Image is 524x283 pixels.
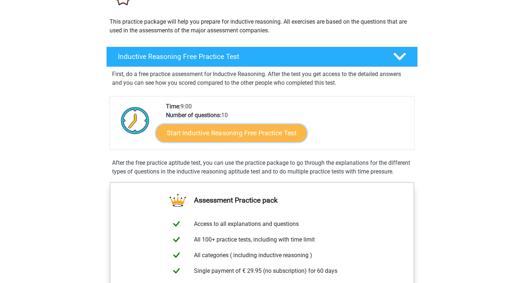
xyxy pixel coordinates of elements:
[166,112,221,119] b: Number of questions:
[166,103,180,110] b: Time:
[109,159,415,176] div: After the free practice aptitude test, you can use the practice package to go through the explana...
[117,102,154,139] img: Clock
[103,47,421,67] a: Inductive Reasoning Free Practice Test
[118,52,381,61] h4: Inductive Reasoning Free Practice Test
[110,17,414,35] p: This practice package will help you prepare for inductive reasoning. All exercises are based on t...
[160,102,414,150] div: 9:00 10
[112,70,412,87] p: First, do a free practice assessment for Inductive Reasoning. After the test you get access to th...
[156,124,307,141] a: Start Inductive Reasoning Free Practice Test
